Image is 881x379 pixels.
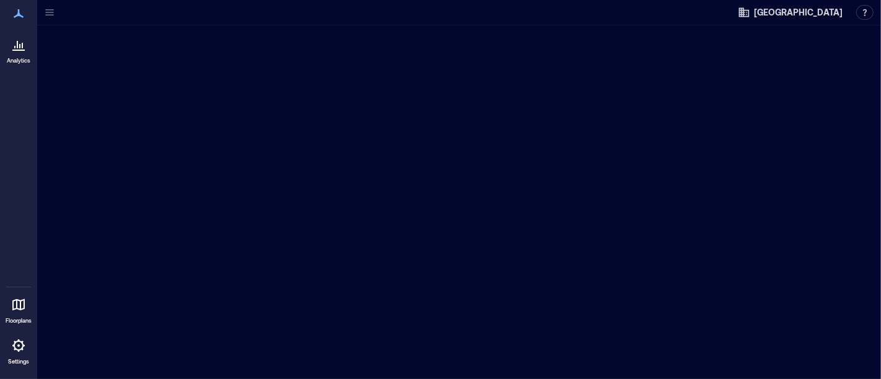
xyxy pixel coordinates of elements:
[3,30,34,68] a: Analytics
[2,290,35,328] a: Floorplans
[6,317,32,325] p: Floorplans
[754,6,843,19] span: [GEOGRAPHIC_DATA]
[4,331,33,369] a: Settings
[7,57,30,64] p: Analytics
[734,2,846,22] button: [GEOGRAPHIC_DATA]
[8,358,29,365] p: Settings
